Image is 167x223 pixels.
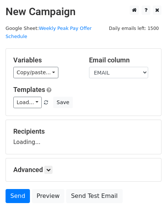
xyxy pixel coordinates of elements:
[6,6,161,18] h2: New Campaign
[13,127,154,135] h5: Recipients
[6,189,30,203] a: Send
[106,25,161,31] a: Daily emails left: 1500
[53,97,72,108] button: Save
[13,56,78,64] h5: Variables
[32,189,64,203] a: Preview
[13,67,58,78] a: Copy/paste...
[13,97,42,108] a: Load...
[13,86,45,93] a: Templates
[13,127,154,147] div: Loading...
[89,56,154,64] h5: Email column
[13,166,154,174] h5: Advanced
[106,24,161,32] span: Daily emails left: 1500
[66,189,122,203] a: Send Test Email
[6,25,92,40] small: Google Sheet:
[6,25,92,40] a: Weekly Peak Pay Offer Schedule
